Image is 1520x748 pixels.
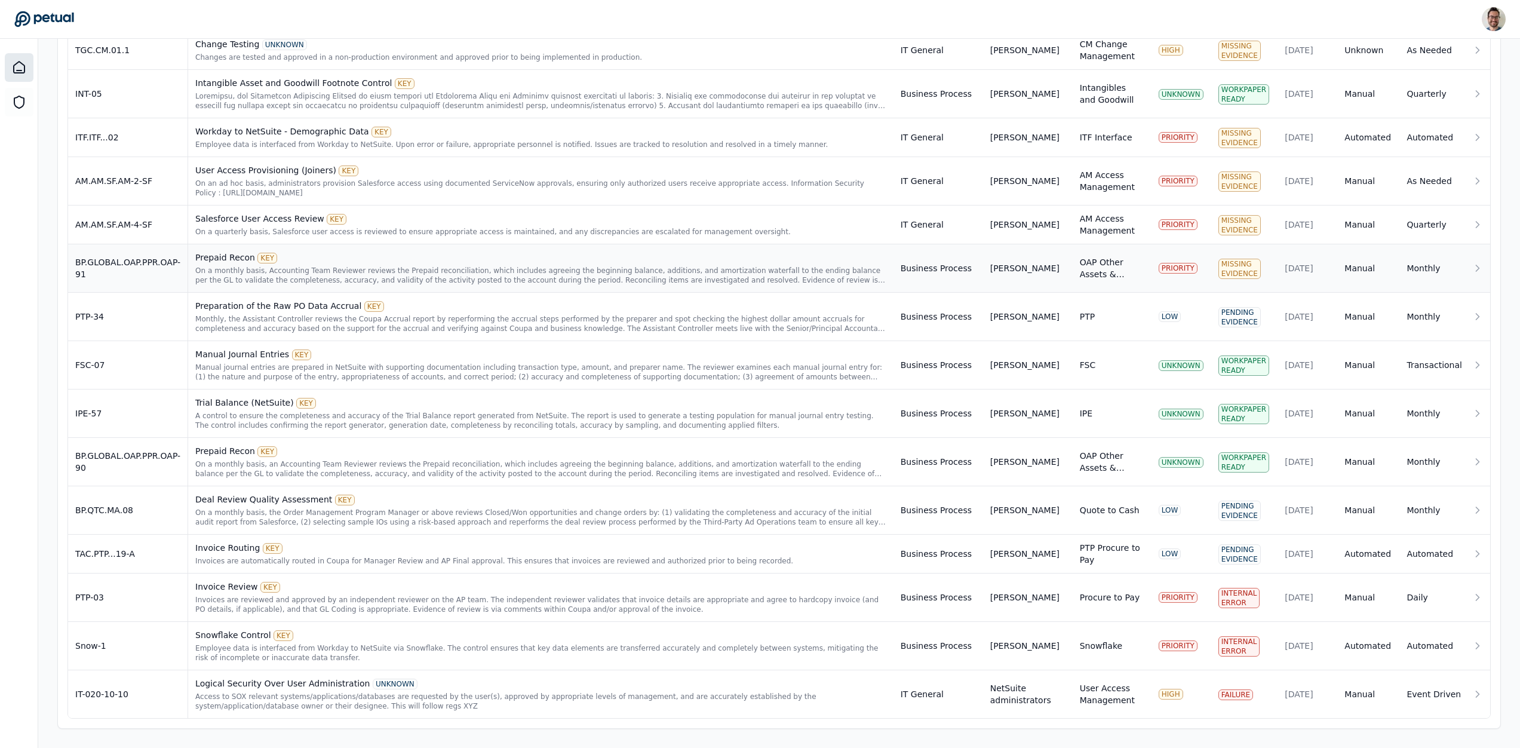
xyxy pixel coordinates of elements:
[1080,38,1144,62] div: CM Change Management
[1337,244,1399,293] td: Manual
[1399,341,1469,390] td: Transactional
[990,640,1060,652] div: [PERSON_NAME]
[1337,157,1399,206] td: Manual
[68,535,188,574] td: TAC.PTP...19-A
[1218,689,1253,700] div: Failure
[395,78,414,89] div: KEY
[1285,219,1330,231] div: [DATE]
[1080,450,1144,474] div: OAP Other Assets & Prepaids
[1337,341,1399,390] td: Manual
[893,244,983,293] td: Business Process
[893,438,983,486] td: Business Process
[68,622,188,670] td: Snow-1
[1080,131,1132,143] div: ITF Interface
[1080,169,1144,193] div: AM Access Management
[1159,219,1197,230] div: PRIORITY
[68,157,188,206] td: AM.AM.SF.AM-2-SF
[1159,457,1203,468] div: UNKNOWN
[990,175,1060,187] div: [PERSON_NAME]
[292,350,312,360] div: KEY
[1159,176,1197,186] div: PRIORITY
[195,140,886,149] div: Employee data is interfaced from Workday to NetSuite. Upon error or failure, appropriate personne...
[1218,84,1269,105] div: Workpaper Ready
[1159,263,1197,274] div: PRIORITY
[1285,548,1330,560] div: [DATE]
[1285,262,1330,274] div: [DATE]
[1285,311,1330,323] div: [DATE]
[893,206,983,244] td: IT General
[195,300,886,312] div: Preparation of the Raw PO Data Accrual
[1159,45,1183,56] div: HIGH
[1337,70,1399,118] td: Manual
[260,582,280,593] div: KEY
[68,670,188,719] td: IT-020-10-10
[68,293,188,341] td: PTP-34
[1337,535,1399,574] td: Automated
[1080,256,1144,280] div: OAP Other Assets & Prepaids
[68,341,188,390] td: FSC-07
[327,214,346,225] div: KEY
[195,38,886,50] div: Change Testing
[990,359,1060,371] div: [PERSON_NAME]
[1218,544,1261,565] div: Pending Evidence
[893,390,983,438] td: Business Process
[1337,31,1399,70] td: Unknown
[1218,588,1260,608] div: Internal Error
[195,459,886,479] div: On a monthly basis, an Accounting Team Reviewer reviews the Prepaid reconciliation, which include...
[257,253,277,263] div: KEY
[1218,128,1261,148] div: Missing Evidence
[1399,70,1469,118] td: Quarterly
[893,574,983,622] td: Business Process
[68,244,188,293] td: BP.GLOBAL.OAP.PPR.OAP-91
[990,262,1060,274] div: [PERSON_NAME]
[893,670,983,719] td: IT General
[1159,360,1203,371] div: UNKNOWN
[1159,311,1181,322] div: LOW
[1080,213,1144,237] div: AM Access Management
[1080,504,1140,516] div: Quote to Cash
[1399,390,1469,438] td: Monthly
[68,390,188,438] td: IPE-57
[195,91,886,111] div: Quarterly, the Functional Accounting Manager or above reviews the Intangible Asset and Goodwill f...
[990,311,1060,323] div: [PERSON_NAME]
[195,53,886,62] div: Changes are tested and approved in a non-production environment and approved prior to being imple...
[195,581,886,593] div: Invoice Review
[1285,131,1330,143] div: [DATE]
[893,293,983,341] td: Business Process
[195,692,886,711] div: Access to SOX relevant systems/applications/databases are requested by the user(s), approved by a...
[1399,486,1469,535] td: Monthly
[893,31,983,70] td: IT General
[1159,89,1203,100] div: UNKNOWN
[893,622,983,670] td: Business Process
[1218,636,1260,657] div: Internal Error
[1218,259,1261,279] div: Missing Evidence
[1337,438,1399,486] td: Manual
[195,266,886,285] div: On a monthly basis, Accounting Team Reviewer reviews the Prepaid reconciliation, which includes a...
[1285,44,1330,56] div: [DATE]
[990,548,1060,560] div: [PERSON_NAME]
[263,543,282,554] div: KEY
[68,118,188,157] td: ITF.ITF...02
[1285,407,1330,419] div: [DATE]
[1399,438,1469,486] td: Monthly
[1159,132,1197,143] div: PRIORITY
[990,131,1060,143] div: [PERSON_NAME]
[195,125,886,137] div: Workday to NetSuite - Demographic Data
[1399,118,1469,157] td: Automated
[195,493,886,505] div: Deal Review Quality Assessment
[5,53,33,82] a: Dashboard
[893,70,983,118] td: Business Process
[339,165,358,176] div: KEY
[990,682,1065,706] div: NetSuite administrators
[1399,535,1469,574] td: Automated
[68,70,188,118] td: INT-05
[195,445,886,457] div: Prepaid Recon
[195,314,886,333] div: Monthly, the Assistant Controller reviews the Coupa Accrual report by reperforming the accrual st...
[257,446,277,457] div: KEY
[990,44,1060,56] div: [PERSON_NAME]
[1285,456,1330,468] div: [DATE]
[1399,157,1469,206] td: As Needed
[1285,359,1330,371] div: [DATE]
[1218,355,1269,376] div: Workpaper Ready
[1399,574,1469,622] td: Daily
